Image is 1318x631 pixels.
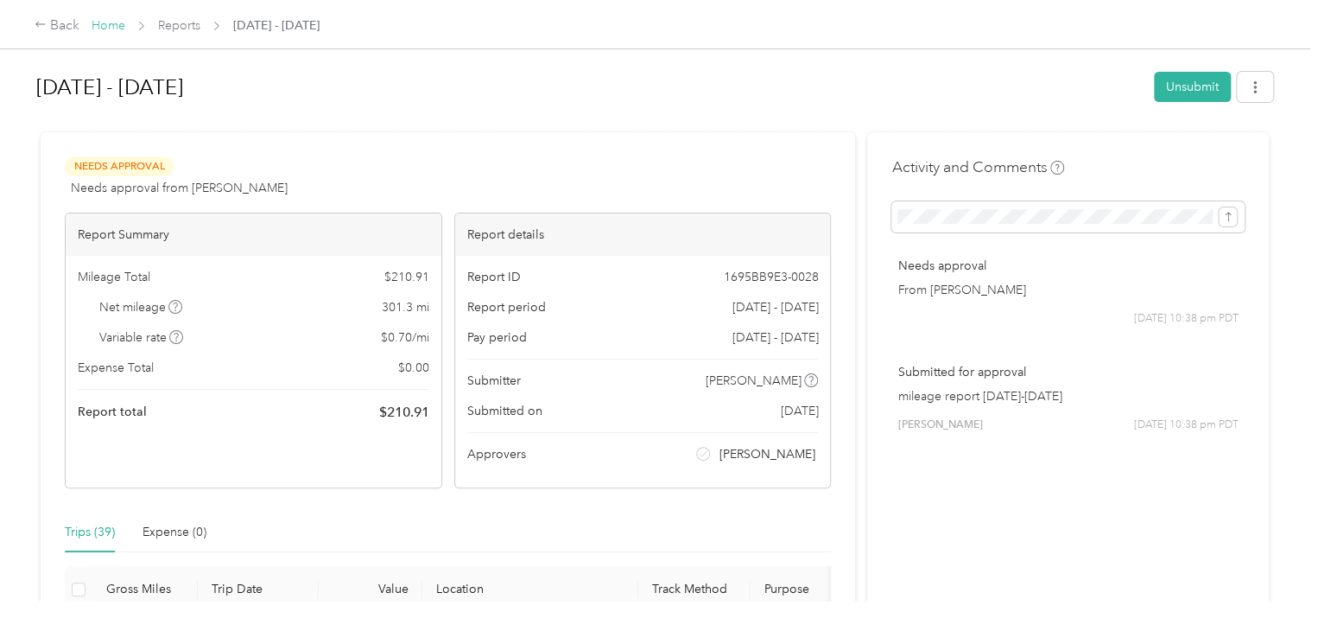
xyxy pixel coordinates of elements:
th: Location [422,566,638,614]
button: Unsubmit [1154,72,1231,102]
span: Variable rate [99,328,184,347]
div: Trips (39) [65,523,115,542]
span: Expense Total [78,359,154,377]
a: Reports [158,18,200,33]
span: Net mileage [99,298,183,316]
th: Purpose [751,566,880,614]
span: Pay period [467,328,527,347]
span: [DATE] 10:38 pm PDT [1134,311,1239,327]
span: 301.3 mi [382,298,429,316]
span: Report period [467,298,546,316]
h1: Aug 16 - 31, 2025 [36,67,1142,108]
span: Mileage Total [78,268,150,286]
span: [DATE] - [DATE] [732,298,818,316]
p: mileage report [DATE]-[DATE] [897,387,1239,405]
div: Report details [455,214,831,256]
a: Home [92,18,125,33]
span: Report total [78,403,147,421]
span: $ 210.91 [384,268,429,286]
span: [DATE] [780,402,818,420]
div: Expense (0) [143,523,206,542]
span: $ 210.91 [379,402,429,423]
span: [DATE] - [DATE] [732,328,818,347]
span: Needs Approval [65,156,174,176]
div: Back [35,16,79,36]
span: Submitted on [467,402,542,420]
span: [DATE] 10:38 pm PDT [1134,417,1239,433]
span: $ 0.00 [398,359,429,377]
p: From [PERSON_NAME] [897,281,1239,299]
span: 1695BB9E3-0028 [723,268,818,286]
span: [PERSON_NAME] [719,445,815,463]
span: [PERSON_NAME] [897,417,982,433]
p: Submitted for approval [897,363,1239,381]
span: Approvers [467,445,526,463]
span: [PERSON_NAME] [706,372,802,390]
th: Trip Date [198,566,319,614]
h4: Activity and Comments [891,156,1064,178]
span: Submitter [467,372,521,390]
th: Track Method [638,566,751,614]
th: Value [319,566,422,614]
th: Gross Miles [92,566,198,614]
span: $ 0.70 / mi [381,328,429,347]
p: Needs approval [897,257,1239,275]
span: Report ID [467,268,521,286]
div: Report Summary [66,214,441,256]
span: [DATE] - [DATE] [233,16,320,35]
span: Needs approval from [PERSON_NAME] [71,179,288,197]
iframe: Everlance-gr Chat Button Frame [1221,534,1318,631]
